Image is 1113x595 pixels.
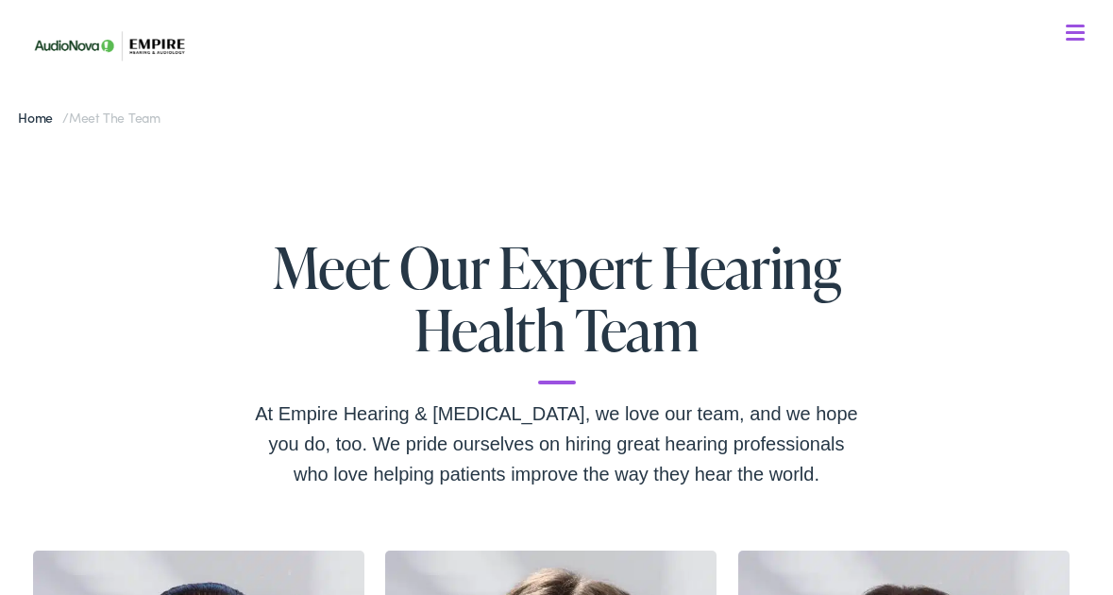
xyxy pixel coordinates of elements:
a: What We Offer [37,76,1091,134]
h1: Meet Our Expert Hearing Health Team [255,236,859,384]
div: At Empire Hearing & [MEDICAL_DATA], we love our team, and we hope you do, too. We pride ourselves... [255,399,859,489]
span: Meet the Team [69,108,160,127]
span: / [18,108,160,127]
a: Home [18,108,62,127]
